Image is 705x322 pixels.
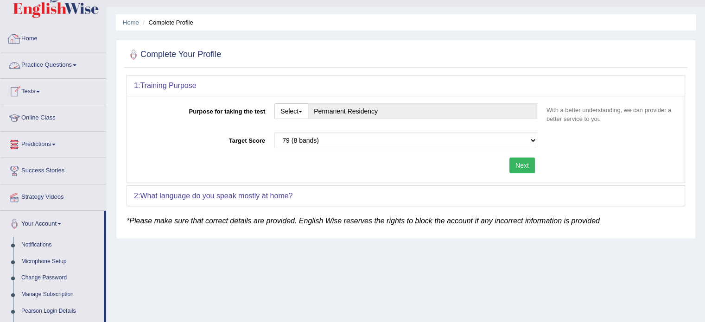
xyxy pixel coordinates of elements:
[17,286,104,303] a: Manage Subscription
[0,52,106,76] a: Practice Questions
[127,76,685,96] div: 1:
[127,186,685,206] div: 2:
[0,158,106,181] a: Success Stories
[274,103,308,119] button: Select
[509,158,535,173] button: Next
[17,237,104,253] a: Notifications
[127,217,600,225] em: *Please make sure that correct details are provided. English Wise reserves the rights to block th...
[123,19,139,26] a: Home
[0,211,104,234] a: Your Account
[140,192,292,200] b: What language do you speak mostly at home?
[140,18,193,27] li: Complete Profile
[17,303,104,320] a: Pearson Login Details
[542,106,678,123] p: With a better understanding, we can provider a better service to you
[17,253,104,270] a: Microphone Setup
[17,270,104,286] a: Change Password
[0,79,106,102] a: Tests
[134,103,270,116] label: Purpose for taking the test
[0,184,106,208] a: Strategy Videos
[0,132,106,155] a: Predictions
[0,26,106,49] a: Home
[0,105,106,128] a: Online Class
[140,82,196,89] b: Training Purpose
[127,48,221,62] h2: Complete Your Profile
[134,133,270,145] label: Target Score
